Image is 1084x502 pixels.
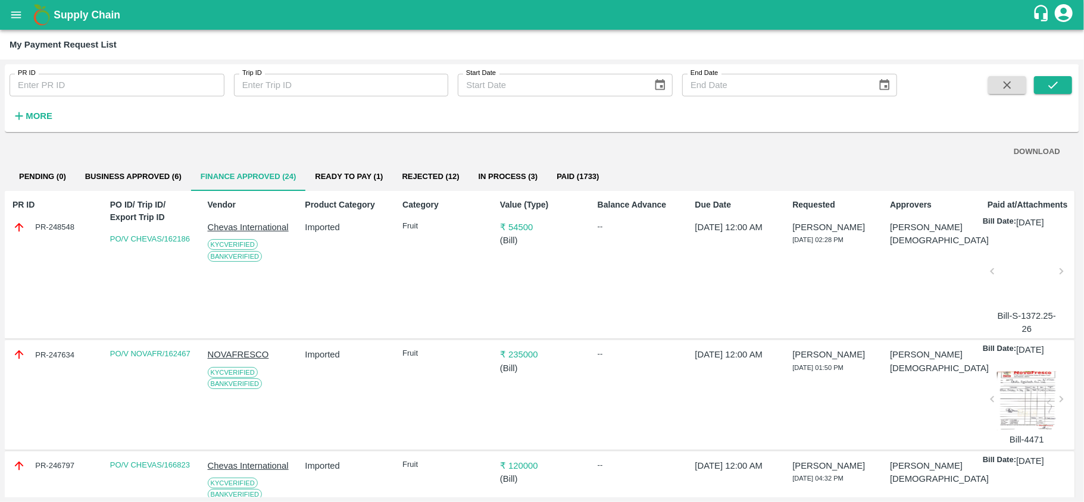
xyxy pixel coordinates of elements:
p: PR ID [13,199,96,211]
span: Bank Verified [208,251,263,262]
p: Approvers [890,199,974,211]
p: [PERSON_NAME][DEMOGRAPHIC_DATA] [890,348,974,375]
button: Rejected (12) [393,162,469,191]
div: account of current user [1053,2,1074,27]
p: Bill Date: [983,216,1016,229]
input: Enter Trip ID [234,74,449,96]
p: [DATE] 12:00 AM [695,221,779,234]
button: In Process (3) [469,162,548,191]
span: Bank Verified [208,489,263,500]
div: PR-247634 [13,348,96,361]
button: DOWNLOAD [1009,142,1065,162]
p: ₹ 235000 [500,348,584,361]
a: PO/V CHEVAS/166823 [110,460,190,469]
p: [PERSON_NAME] [792,348,876,361]
p: Product Category [305,199,389,211]
p: [DATE] [1016,216,1044,229]
div: customer-support [1032,4,1053,26]
p: Fruit [402,348,486,359]
p: Balance Advance [598,199,682,211]
button: open drawer [2,1,30,29]
span: KYC Verified [208,478,258,488]
span: KYC Verified [208,367,258,378]
p: Bill Date: [983,454,1016,468]
p: Bill Date: [983,343,1016,356]
p: [DATE] 12:00 AM [695,459,779,472]
button: Paid (1733) [547,162,608,191]
label: End Date [691,68,718,78]
a: PO/V NOVAFR/162467 [110,349,190,358]
p: NOVAFRESCO [208,348,292,361]
p: Due Date [695,199,779,211]
p: Paid at/Attachments [988,199,1071,211]
p: Bill-4471 [997,433,1057,446]
p: Fruit [402,459,486,470]
p: [DATE] [1016,343,1044,356]
img: logo [30,3,54,27]
span: [DATE] 02:28 PM [792,236,844,243]
p: Bill-S-1372.25-26 [997,309,1057,336]
button: Pending (0) [10,162,76,191]
p: [PERSON_NAME] [792,459,876,472]
p: ₹ 54500 [500,221,584,234]
div: My Payment Request List [10,37,117,52]
p: ( Bill ) [500,362,584,375]
div: -- [598,459,682,471]
p: ₹ 120000 [500,459,584,472]
b: Supply Chain [54,9,120,21]
p: [PERSON_NAME][DEMOGRAPHIC_DATA] [890,221,974,247]
p: Requested [792,199,876,211]
div: PR-248548 [13,221,96,234]
p: Imported [305,348,389,361]
a: PO/V CHEVAS/162186 [110,234,190,243]
button: Ready To Pay (1) [305,162,392,191]
p: Imported [305,221,389,234]
label: Start Date [466,68,496,78]
label: Trip ID [242,68,262,78]
span: [DATE] 04:32 PM [792,475,844,482]
p: Chevas International [208,221,292,234]
button: Choose date [873,74,896,96]
button: Business Approved (6) [76,162,191,191]
span: KYC Verified [208,239,258,250]
p: PO ID/ Trip ID/ Export Trip ID [110,199,194,224]
p: Imported [305,459,389,472]
p: ( Bill ) [500,472,584,485]
p: [PERSON_NAME] [792,221,876,234]
input: End Date [682,74,868,96]
span: Bank Verified [208,378,263,389]
input: Start Date [458,74,643,96]
div: -- [598,348,682,360]
input: Enter PR ID [10,74,224,96]
p: Fruit [402,221,486,232]
button: More [10,106,55,126]
p: Chevas International [208,459,292,472]
label: PR ID [18,68,36,78]
span: [DATE] 01:50 PM [792,364,844,371]
p: Category [402,199,486,211]
div: -- [598,221,682,233]
button: Finance Approved (24) [191,162,306,191]
p: [DATE] 12:00 AM [695,348,779,361]
p: Vendor [208,199,292,211]
a: Supply Chain [54,7,1032,23]
strong: More [26,111,52,121]
p: [PERSON_NAME][DEMOGRAPHIC_DATA] [890,459,974,486]
div: PR-246797 [13,459,96,472]
p: Value (Type) [500,199,584,211]
p: [DATE] [1016,454,1044,468]
p: ( Bill ) [500,234,584,247]
button: Choose date [649,74,671,96]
